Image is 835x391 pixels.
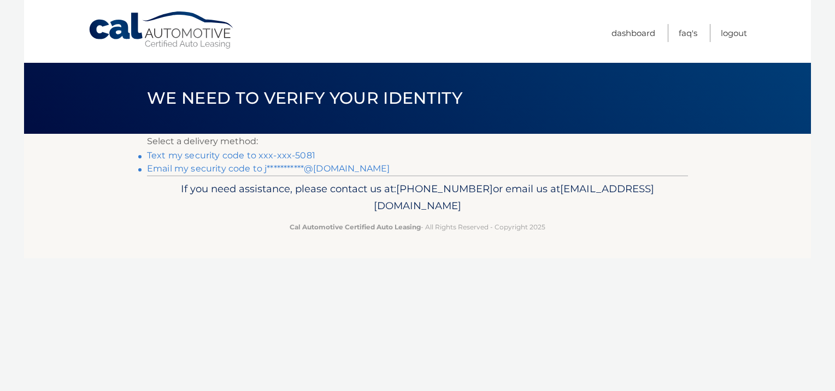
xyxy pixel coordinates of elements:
p: - All Rights Reserved - Copyright 2025 [154,221,681,233]
a: Dashboard [611,24,655,42]
a: FAQ's [679,24,697,42]
p: Select a delivery method: [147,134,688,149]
a: Logout [721,24,747,42]
a: Text my security code to xxx-xxx-5081 [147,150,315,161]
a: Cal Automotive [88,11,236,50]
strong: Cal Automotive Certified Auto Leasing [290,223,421,231]
span: [PHONE_NUMBER] [396,182,493,195]
span: We need to verify your identity [147,88,462,108]
p: If you need assistance, please contact us at: or email us at [154,180,681,215]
